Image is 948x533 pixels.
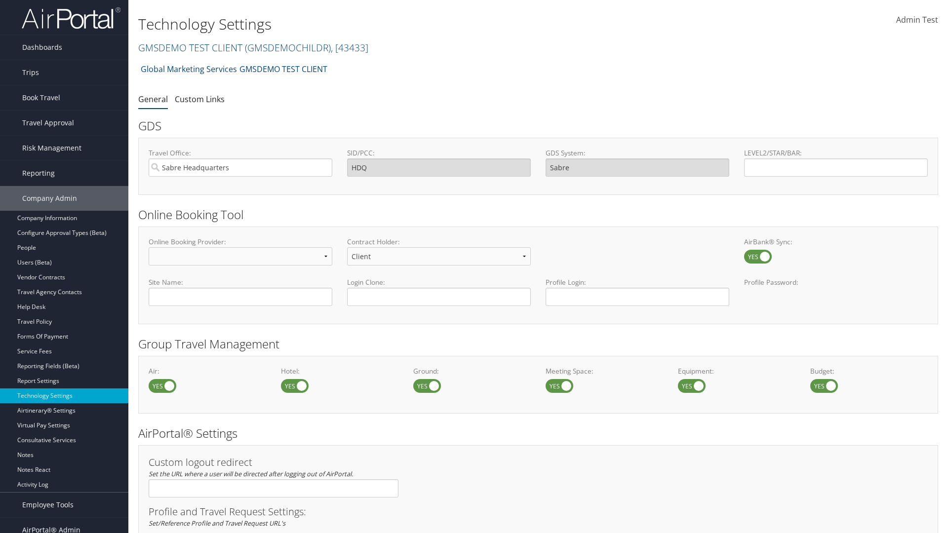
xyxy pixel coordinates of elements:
[347,277,531,287] label: Login Clone:
[22,186,77,211] span: Company Admin
[546,277,729,305] label: Profile Login:
[546,366,663,376] label: Meeting Space:
[413,366,531,376] label: Ground:
[22,493,74,517] span: Employee Tools
[22,85,60,110] span: Book Travel
[546,288,729,306] input: Profile Login:
[239,59,327,79] a: GMSDEMO TEST CLIENT
[149,148,332,158] label: Travel Office:
[22,60,39,85] span: Trips
[149,457,398,467] h3: Custom logout redirect
[744,237,928,247] label: AirBank® Sync:
[138,41,368,54] a: GMSDEMO TEST CLIENT
[149,519,285,528] em: Set/Reference Profile and Travel Request URL's
[138,94,168,105] a: General
[347,148,531,158] label: SID/PCC:
[281,366,398,376] label: Hotel:
[22,161,55,186] span: Reporting
[149,237,332,247] label: Online Booking Provider:
[22,6,120,30] img: airportal-logo.png
[744,250,772,264] label: AirBank® Sync
[138,117,931,134] h2: GDS
[245,41,331,54] span: ( GMSDEMOCHILDR )
[347,237,531,247] label: Contract Holder:
[138,14,671,35] h1: Technology Settings
[175,94,225,105] a: Custom Links
[744,277,928,305] label: Profile Password:
[744,148,928,158] label: LEVEL2/STAR/BAR:
[138,425,938,442] h2: AirPortal® Settings
[22,35,62,60] span: Dashboards
[141,59,237,79] a: Global Marketing Services
[138,206,938,223] h2: Online Booking Tool
[678,366,795,376] label: Equipment:
[22,136,81,160] span: Risk Management
[810,366,928,376] label: Budget:
[149,366,266,376] label: Air:
[331,41,368,54] span: , [ 43433 ]
[149,469,353,478] em: Set the URL where a user will be directed after logging out of AirPortal.
[138,336,938,352] h2: Group Travel Management
[896,14,938,25] span: Admin Test
[22,111,74,135] span: Travel Approval
[546,148,729,158] label: GDS System:
[149,277,332,287] label: Site Name:
[896,5,938,36] a: Admin Test
[149,507,928,517] h3: Profile and Travel Request Settings:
